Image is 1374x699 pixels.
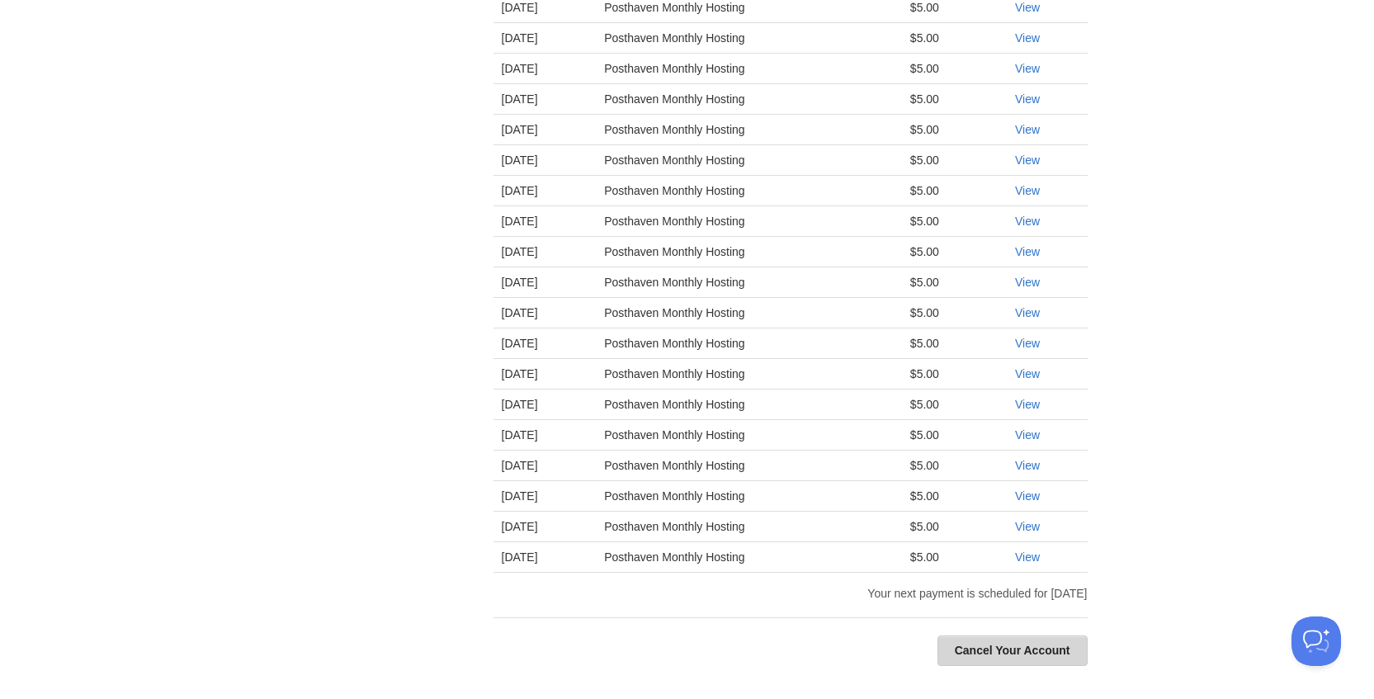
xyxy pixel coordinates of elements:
[902,420,1007,451] td: $5.00
[1015,153,1040,167] a: View
[902,54,1007,84] td: $5.00
[1015,184,1040,197] a: View
[1015,459,1040,472] a: View
[596,359,902,390] td: Posthaven Monthly Hosting
[1015,62,1040,75] a: View
[902,359,1007,390] td: $5.00
[1015,245,1040,258] a: View
[493,84,597,115] td: [DATE]
[1015,367,1040,380] a: View
[493,481,597,512] td: [DATE]
[902,390,1007,420] td: $5.00
[596,176,902,206] td: Posthaven Monthly Hosting
[596,54,902,84] td: Posthaven Monthly Hosting
[1015,276,1040,289] a: View
[902,542,1007,573] td: $5.00
[596,542,902,573] td: Posthaven Monthly Hosting
[902,451,1007,481] td: $5.00
[902,481,1007,512] td: $5.00
[481,588,1100,599] div: Your next payment is scheduled for [DATE]
[902,84,1007,115] td: $5.00
[493,390,597,420] td: [DATE]
[1015,215,1040,228] a: View
[596,328,902,359] td: Posthaven Monthly Hosting
[596,481,902,512] td: Posthaven Monthly Hosting
[1015,428,1040,442] a: View
[493,23,597,54] td: [DATE]
[1291,616,1341,666] iframe: Help Scout Beacon - Open
[493,145,597,176] td: [DATE]
[596,390,902,420] td: Posthaven Monthly Hosting
[1015,306,1040,319] a: View
[596,512,902,542] td: Posthaven Monthly Hosting
[493,206,597,237] td: [DATE]
[1015,520,1040,533] a: View
[493,115,597,145] td: [DATE]
[493,542,597,573] td: [DATE]
[493,512,597,542] td: [DATE]
[937,635,1088,666] a: Cancel Your Account
[596,451,902,481] td: Posthaven Monthly Hosting
[596,420,902,451] td: Posthaven Monthly Hosting
[1015,550,1040,564] a: View
[493,328,597,359] td: [DATE]
[596,145,902,176] td: Posthaven Monthly Hosting
[596,206,902,237] td: Posthaven Monthly Hosting
[902,176,1007,206] td: $5.00
[1015,337,1040,350] a: View
[596,298,902,328] td: Posthaven Monthly Hosting
[902,512,1007,542] td: $5.00
[1015,31,1040,45] a: View
[596,23,902,54] td: Posthaven Monthly Hosting
[902,115,1007,145] td: $5.00
[493,267,597,298] td: [DATE]
[493,54,597,84] td: [DATE]
[902,328,1007,359] td: $5.00
[902,237,1007,267] td: $5.00
[1015,123,1040,136] a: View
[596,237,902,267] td: Posthaven Monthly Hosting
[596,267,902,298] td: Posthaven Monthly Hosting
[1015,92,1040,106] a: View
[493,298,597,328] td: [DATE]
[902,145,1007,176] td: $5.00
[596,115,902,145] td: Posthaven Monthly Hosting
[493,176,597,206] td: [DATE]
[1015,1,1040,14] a: View
[596,84,902,115] td: Posthaven Monthly Hosting
[1015,398,1040,411] a: View
[493,359,597,390] td: [DATE]
[902,23,1007,54] td: $5.00
[1015,489,1040,503] a: View
[493,420,597,451] td: [DATE]
[902,298,1007,328] td: $5.00
[902,267,1007,298] td: $5.00
[493,451,597,481] td: [DATE]
[493,237,597,267] td: [DATE]
[902,206,1007,237] td: $5.00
